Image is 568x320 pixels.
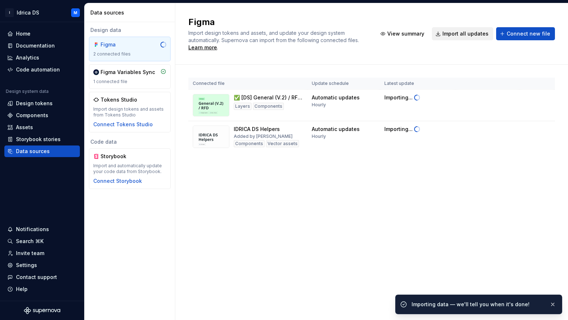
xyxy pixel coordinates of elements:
a: Figma Variables Sync1 connected file [89,64,171,89]
div: Import design tokens and assets from Tokens Studio [93,106,166,118]
div: Notifications [16,226,49,233]
div: Hourly [312,102,326,108]
div: Data sources [90,9,172,16]
th: Connected file [188,78,307,90]
div: Components [234,140,265,147]
th: Latest update [380,78,455,90]
div: Automatic updates [312,94,360,101]
div: Components [253,103,284,110]
h2: Figma [188,16,368,28]
div: 2 connected files [93,51,166,57]
a: Components [4,110,80,121]
a: Documentation [4,40,80,52]
div: 1 connected file [93,79,166,85]
button: Help [4,283,80,295]
div: Importing... [384,126,413,133]
div: Search ⌘K [16,238,44,245]
div: ✅ [DS] General (V.2) / RFD ★ [234,94,303,101]
button: Search ⌘K [4,235,80,247]
div: Code automation [16,66,60,73]
div: Components [16,112,48,119]
div: Automatic updates [312,126,360,133]
button: View summary [377,27,429,40]
div: Tokens Studio [101,96,137,103]
span: View summary [387,30,424,37]
svg: Supernova Logo [24,307,60,314]
div: Importing... [384,94,413,101]
div: Idrica DS [17,9,39,16]
div: Settings [16,262,37,269]
div: Documentation [16,42,55,49]
button: Notifications [4,223,80,235]
a: Design tokens [4,98,80,109]
button: Connect new file [496,27,555,40]
button: IIdrica DSM [1,5,83,20]
div: Figma Variables Sync [101,69,155,76]
a: StorybookImport and automatically update your code data from Storybook.Connect Storybook [89,148,171,189]
a: Figma2 connected files [89,37,171,61]
div: Analytics [16,54,39,61]
span: . [188,38,360,50]
a: Home [4,28,80,40]
span: Import all updates [442,30,489,37]
div: Import and automatically update your code data from Storybook. [93,163,166,175]
div: Storybook [101,153,135,160]
div: Design data [89,26,171,34]
a: Data sources [4,145,80,157]
a: Storybook stories [4,134,80,145]
span: Import design tokens and assets, and update your design system automatically. Supernova can impor... [188,30,359,43]
div: Invite team [16,250,44,257]
div: Assets [16,124,33,131]
div: Code data [89,138,171,145]
a: Tokens StudioImport design tokens and assets from Tokens StudioConnect Tokens Studio [89,92,171,132]
div: Layers [234,103,252,110]
div: IDRICA DS Helpers [234,126,280,133]
div: Figma [101,41,135,48]
div: Contact support [16,274,57,281]
div: Hourly [312,134,326,139]
a: Code automation [4,64,80,75]
div: Home [16,30,30,37]
div: Design tokens [16,100,53,107]
div: Data sources [16,148,50,155]
a: Analytics [4,52,80,63]
button: Connect Storybook [93,177,142,185]
div: Added by [PERSON_NAME] [234,134,293,139]
div: Design system data [6,89,49,94]
span: Connect new file [507,30,550,37]
button: Import all updates [432,27,493,40]
div: Storybook stories [16,136,61,143]
th: Update schedule [307,78,380,90]
a: Invite team [4,247,80,259]
button: Contact support [4,271,80,283]
div: I [5,8,14,17]
div: Importing data — we'll tell you when it's done! [412,301,544,308]
div: Vector assets [266,140,299,147]
div: Help [16,286,28,293]
button: Connect Tokens Studio [93,121,153,128]
a: Assets [4,122,80,133]
a: Learn more [188,44,217,51]
a: Settings [4,259,80,271]
div: M [74,10,77,16]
